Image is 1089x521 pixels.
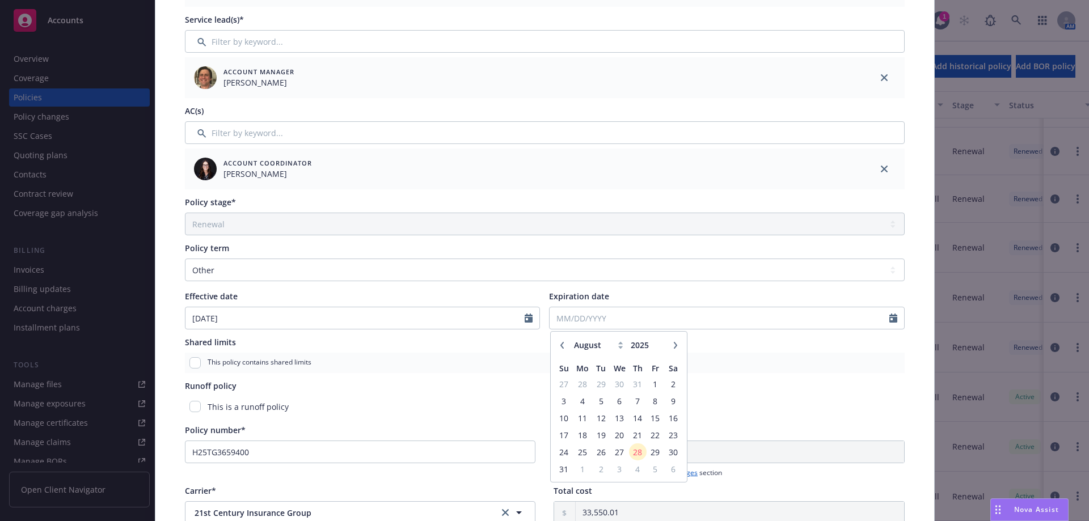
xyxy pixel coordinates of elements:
[664,409,682,426] td: 16
[610,426,629,443] td: 20
[556,445,572,459] span: 24
[573,409,592,426] td: 11
[185,425,246,435] span: Policy number*
[665,445,681,459] span: 30
[630,394,645,408] span: 7
[611,462,628,476] span: 3
[555,392,573,409] td: 3
[554,485,592,496] span: Total cost
[630,445,645,459] span: 28
[556,462,572,476] span: 31
[648,411,663,425] span: 15
[611,394,628,408] span: 6
[556,411,572,425] span: 10
[185,197,236,207] span: Policy stage*
[185,243,229,253] span: Policy term
[611,377,628,391] span: 30
[573,392,592,409] td: 4
[610,392,629,409] td: 6
[554,396,905,417] div: Policy will not renew
[574,445,591,459] span: 25
[647,443,664,460] td: 29
[593,462,609,476] span: 2
[647,426,664,443] td: 22
[629,375,647,392] td: 31
[185,307,525,329] input: MM/DD/YYYY
[664,460,682,477] td: 6
[555,409,573,426] td: 10
[592,375,610,392] td: 29
[499,506,512,519] a: clear selection
[664,375,682,392] td: 2
[647,409,664,426] td: 15
[574,428,591,442] span: 18
[648,462,663,476] span: 5
[194,158,217,180] img: employee photo
[610,409,629,426] td: 13
[647,460,664,477] td: 5
[556,377,572,391] span: 27
[665,377,681,391] span: 2
[630,377,645,391] span: 31
[592,443,610,460] td: 26
[991,499,1005,520] div: Drag to move
[185,380,237,391] span: Runoff policy
[185,14,244,25] span: Service lead(s)*
[573,375,592,392] td: 28
[629,426,647,443] td: 21
[185,30,905,53] input: Filter by keyword...
[556,428,572,442] span: 17
[593,394,609,408] span: 5
[573,443,592,460] td: 25
[559,363,569,374] span: Su
[647,375,664,392] td: 1
[576,441,904,463] input: 0.00
[648,445,663,459] span: 29
[194,66,217,89] img: employee photo
[648,394,663,408] span: 8
[549,291,609,302] span: Expiration date
[629,443,647,460] td: 28
[593,445,609,459] span: 26
[611,411,628,425] span: 13
[573,426,592,443] td: 18
[648,377,663,391] span: 1
[593,411,609,425] span: 12
[550,307,889,329] input: MM/DD/YYYY
[185,353,905,373] div: This policy contains shared limits
[610,460,629,477] td: 3
[185,337,236,348] span: Shared limits
[889,314,897,323] svg: Calendar
[555,375,573,392] td: 27
[223,168,312,180] span: [PERSON_NAME]
[574,411,591,425] span: 11
[664,426,682,443] td: 23
[525,314,533,323] svg: Calendar
[593,377,609,391] span: 29
[576,363,589,374] span: Mo
[1014,505,1059,514] span: Nova Assist
[593,428,609,442] span: 19
[664,392,682,409] td: 9
[592,426,610,443] td: 19
[556,394,572,408] span: 3
[630,462,645,476] span: 4
[629,409,647,426] td: 14
[555,460,573,477] td: 31
[665,411,681,425] span: 16
[629,460,647,477] td: 4
[573,460,592,477] td: 1
[647,392,664,409] td: 8
[630,411,645,425] span: 14
[629,392,647,409] td: 7
[195,507,480,519] span: 21st Century Insurance Group
[877,71,891,84] a: close
[185,105,204,116] span: AC(s)
[990,498,1069,521] button: Nova Assist
[877,162,891,176] a: close
[185,396,536,417] div: This is a runoff policy
[574,377,591,391] span: 28
[669,363,678,374] span: Sa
